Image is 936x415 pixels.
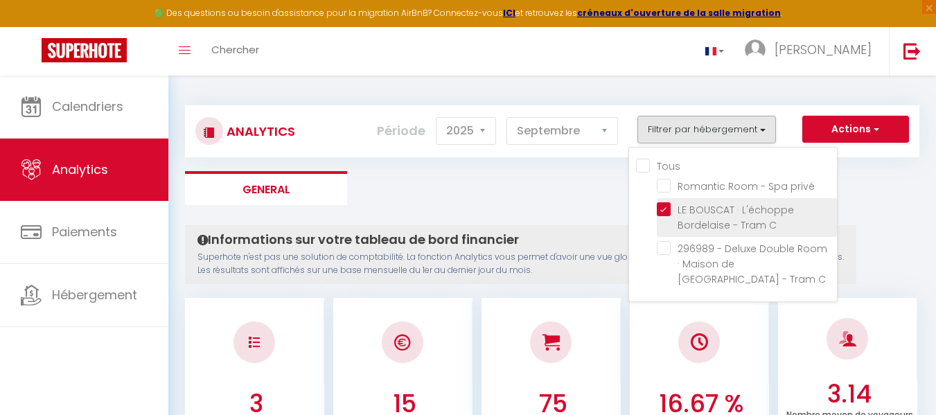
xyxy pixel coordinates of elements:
[678,242,827,286] span: 296989 - Deluxe Double Room · Maison de [GEOGRAPHIC_DATA] - Tram C
[52,161,108,178] span: Analytics
[734,27,889,76] a: ... [PERSON_NAME]
[577,7,781,19] a: créneaux d'ouverture de la salle migration
[223,116,295,147] h3: Analytics
[211,42,259,57] span: Chercher
[785,380,914,409] h3: 3.14
[802,116,909,143] button: Actions
[52,286,137,303] span: Hébergement
[201,27,270,76] a: Chercher
[197,251,844,277] p: Superhote n'est pas une solution de comptabilité. La fonction Analytics vous permet d'avoir une v...
[11,6,53,47] button: Ouvrir le widget de chat LiveChat
[52,223,117,240] span: Paiements
[903,42,921,60] img: logout
[503,7,515,19] a: ICI
[678,203,794,232] span: LE BOUSCAT · L'échoppe Bordelaise - Tram C
[377,116,425,146] label: Période
[775,41,872,58] span: [PERSON_NAME]
[185,171,347,205] li: General
[42,38,127,62] img: Super Booking
[637,116,776,143] button: Filtrer par hébergement
[745,39,766,60] img: ...
[52,98,123,115] span: Calendriers
[197,232,844,247] h4: Informations sur votre tableau de bord financier
[249,337,260,348] img: NO IMAGE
